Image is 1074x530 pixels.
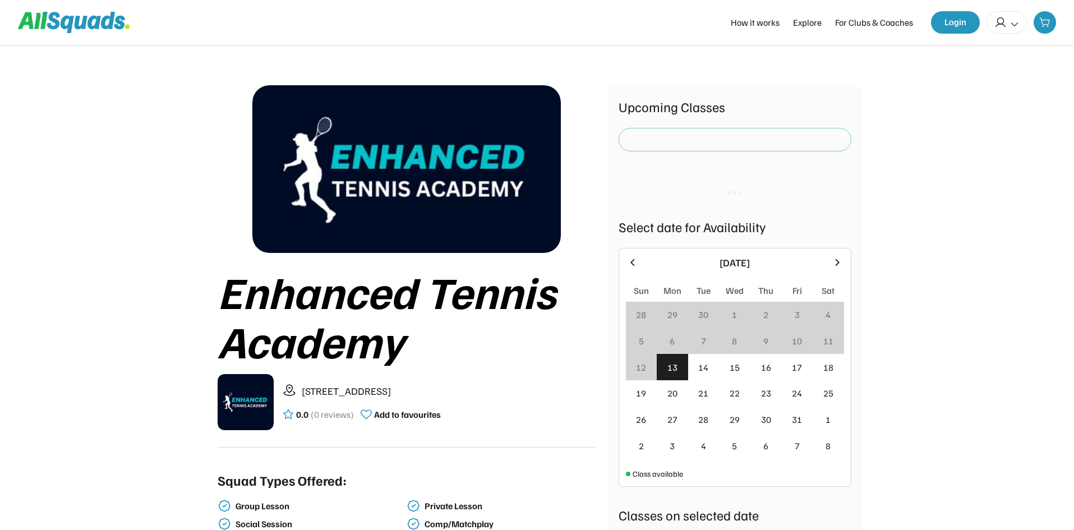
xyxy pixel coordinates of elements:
[302,384,596,399] div: [STREET_ADDRESS]
[823,361,833,374] div: 18
[311,408,354,421] div: (0 reviews)
[670,439,675,453] div: 3
[792,413,802,426] div: 31
[822,284,835,297] div: Sat
[823,386,833,400] div: 25
[795,439,800,453] div: 7
[698,308,708,321] div: 30
[667,413,677,426] div: 27
[761,413,771,426] div: 30
[639,439,644,453] div: 2
[698,361,708,374] div: 14
[731,16,780,29] div: How it works
[636,308,646,321] div: 28
[698,386,708,400] div: 21
[236,519,405,529] div: Social Session
[636,386,646,400] div: 19
[792,361,802,374] div: 17
[663,284,681,297] div: Mon
[218,470,347,490] div: Squad Types Offered:
[639,334,644,348] div: 5
[826,308,831,321] div: 4
[218,499,231,513] img: check-verified-01.svg
[407,499,420,513] img: check-verified-01.svg
[667,308,677,321] div: 29
[761,361,771,374] div: 16
[826,439,831,453] div: 8
[374,408,441,421] div: Add to favourites
[732,439,737,453] div: 5
[763,334,768,348] div: 9
[619,96,851,117] div: Upcoming Classes
[835,16,913,29] div: For Clubs & Coaches
[670,334,675,348] div: 6
[792,284,802,297] div: Fri
[218,374,274,430] img: IMG_0194.png
[732,308,737,321] div: 1
[701,439,706,453] div: 4
[667,361,677,374] div: 13
[636,361,646,374] div: 12
[931,11,980,34] button: Login
[697,284,711,297] div: Tue
[633,468,683,480] div: Class available
[252,85,561,253] img: IMG_0194.png
[634,284,649,297] div: Sun
[645,255,825,270] div: [DATE]
[636,413,646,426] div: 26
[761,386,771,400] div: 23
[296,408,308,421] div: 0.0
[795,308,800,321] div: 3
[425,519,594,529] div: Comp/Matchplay
[823,334,833,348] div: 11
[763,308,768,321] div: 2
[701,334,706,348] div: 7
[218,266,596,365] div: Enhanced Tennis Academy
[619,216,851,237] div: Select date for Availability
[236,501,405,511] div: Group Lesson
[763,439,768,453] div: 6
[667,386,677,400] div: 20
[826,413,831,426] div: 1
[792,386,802,400] div: 24
[758,284,773,297] div: Thu
[730,361,740,374] div: 15
[726,284,744,297] div: Wed
[425,501,594,511] div: Private Lesson
[793,16,822,29] div: Explore
[732,334,737,348] div: 8
[619,505,851,525] div: Classes on selected date
[730,413,740,426] div: 29
[792,334,802,348] div: 10
[730,386,740,400] div: 22
[698,413,708,426] div: 28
